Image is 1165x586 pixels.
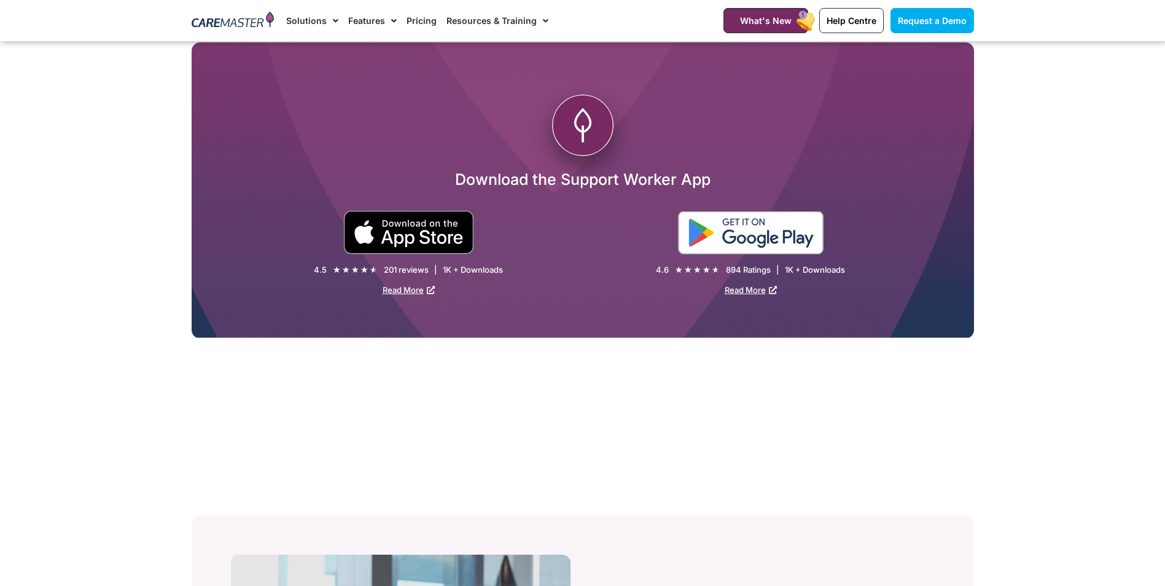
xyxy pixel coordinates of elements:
[342,264,350,276] i: ★
[675,264,683,276] i: ★
[333,264,341,276] i: ★
[890,8,974,33] a: Request a Demo
[819,8,884,33] a: Help Centre
[192,12,275,30] img: CareMaster Logo
[675,264,720,276] div: 4.6/5
[351,264,359,276] i: ★
[684,264,692,276] i: ★
[693,264,701,276] i: ★
[192,170,974,189] h2: Download the Support Worker App
[333,264,378,276] div: 4.5/5
[360,264,368,276] i: ★
[740,15,792,26] span: What's New
[712,264,720,276] i: ★
[383,285,435,295] a: Read More
[314,265,327,275] div: 4.5
[384,265,503,275] div: 201 reviews | 1K + Downloads
[725,285,777,295] a: Read More
[370,264,378,276] i: ★
[656,265,669,275] div: 4.6
[703,264,711,276] i: ★
[723,8,808,33] a: What's New
[827,15,876,26] span: Help Centre
[726,265,845,275] div: 894 Ratings | 1K + Downloads
[343,211,474,254] img: small black download on the apple app store button.
[898,15,967,26] span: Request a Demo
